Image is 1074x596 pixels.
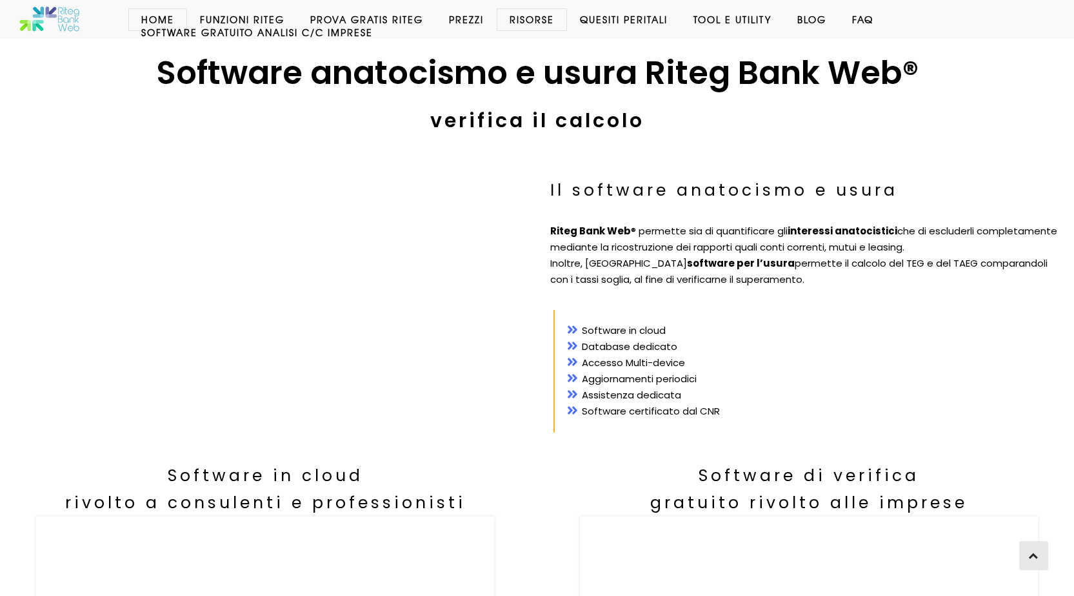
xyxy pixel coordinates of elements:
h1: Software anatocismo e usura Riteg Bank Web® [13,52,1061,94]
img: Software anatocismo e usura bancaria [19,6,81,32]
a: Blog [784,13,839,26]
a: Prezzi [436,13,497,26]
a: Quesiti Peritali [567,13,681,26]
li: Software certificato dal CNR [568,404,1052,420]
a: Tool e Utility [681,13,784,26]
h2: verifica il calcolo [13,103,1061,138]
a: Software GRATUITO analisi c/c imprese [128,26,386,39]
a: Funzioni Riteg [187,13,297,26]
p: ® permette sia di quantificare gli che di escluderli completamente mediante la ricostruzione dei ... [550,223,1068,288]
a: Home [128,13,187,26]
a: Risorse [497,13,567,26]
strong: interessi anatocistici [788,224,897,238]
strong: Riteg Bank Web [550,224,631,238]
a: Faq [839,13,886,26]
li: Aggiornamenti periodici [568,371,1052,387]
h3: Il software anatocismo e usura [550,177,1068,204]
li: Software in cloud [568,323,1052,339]
li: Database dedicato [568,339,1052,355]
a: Prova Gratis Riteg [297,13,436,26]
li: Accesso Multi-device [568,355,1052,371]
strong: software per l’usura [687,256,795,270]
li: Assistenza dedicata [568,387,1052,404]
